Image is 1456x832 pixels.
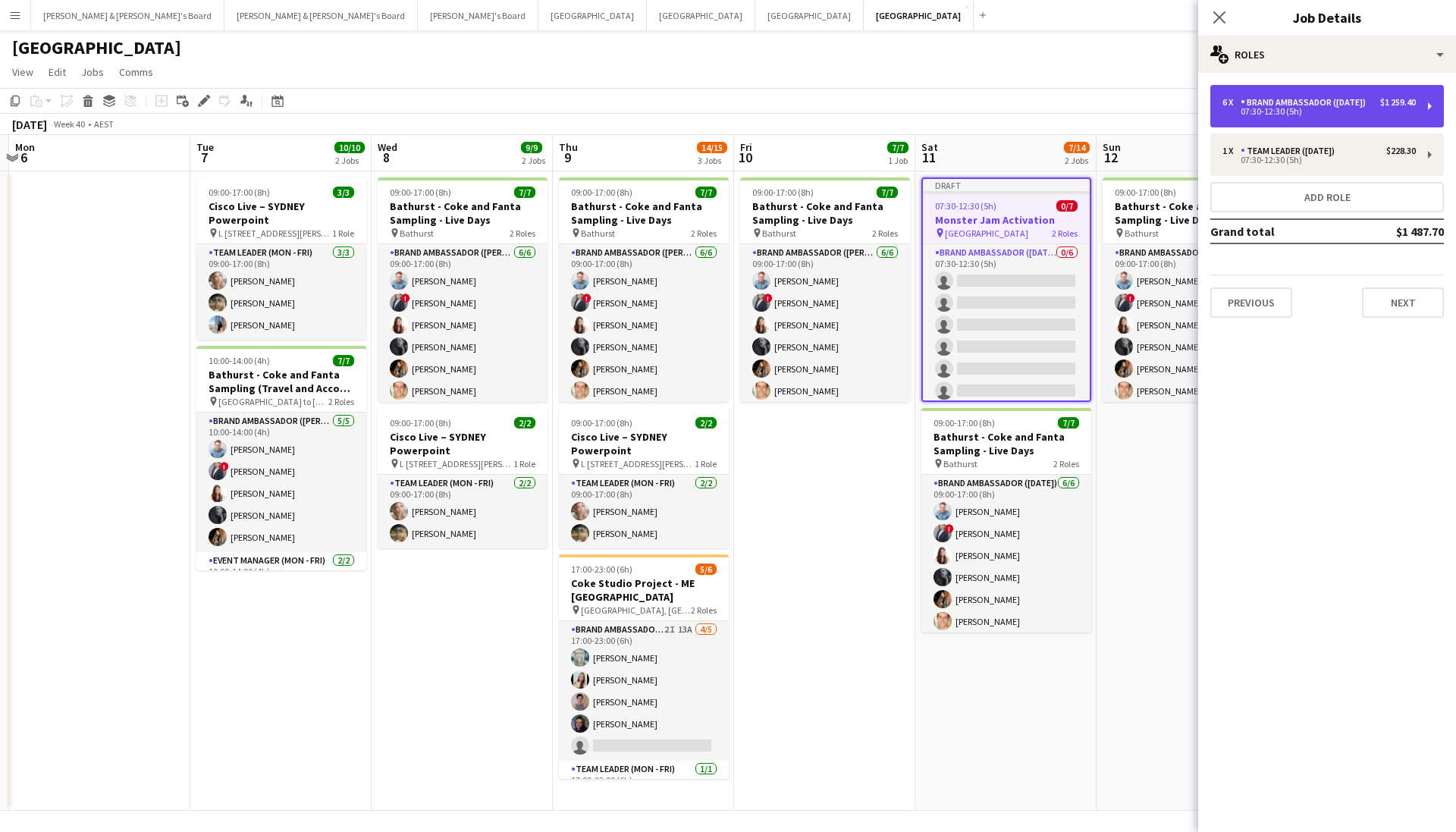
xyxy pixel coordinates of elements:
[378,430,548,457] h3: Cisco Live – SYDNEY Powerpoint
[571,564,632,575] span: 17:00-23:00 (6h)
[1222,146,1241,156] div: 1 x
[691,604,717,616] span: 2 Roles
[13,149,35,166] span: 6
[864,1,974,30] button: [GEOGRAPHIC_DATA]
[887,142,908,153] span: 7/7
[224,1,418,30] button: [PERSON_NAME] & [PERSON_NAME]'s Board
[400,458,513,469] span: L [STREET_ADDRESS][PERSON_NAME] (Veritas Offices)
[923,213,1090,227] h3: Monster Jam Activation
[401,294,410,303] span: !
[581,228,615,239] span: Bathurst
[218,396,328,407] span: [GEOGRAPHIC_DATA] to [GEOGRAPHIC_DATA]
[378,408,548,548] app-job-card: 09:00-17:00 (8h)2/2Cisco Live – SYDNEY Powerpoint L [STREET_ADDRESS][PERSON_NAME] (Veritas Office...
[888,155,908,166] div: 1 Job
[921,408,1091,633] div: 09:00-17:00 (8h)7/7Bathurst - Coke and Fanta Sampling - Live Days Bathurst2 RolesBrand Ambassador...
[196,199,366,227] h3: Cisco Live – SYDNEY Powerpoint
[1115,187,1176,198] span: 09:00-17:00 (8h)
[571,187,632,198] span: 09:00-17:00 (8h)
[695,564,717,575] span: 5/6
[755,1,864,30] button: [GEOGRAPHIC_DATA]
[1380,97,1416,108] div: $1 259.40
[6,62,39,82] a: View
[1100,149,1121,166] span: 12
[390,417,451,429] span: 09:00-17:00 (8h)
[12,36,181,59] h1: [GEOGRAPHIC_DATA]
[647,1,755,30] button: [GEOGRAPHIC_DATA]
[559,621,729,761] app-card-role: Brand Ambassador ([PERSON_NAME])2I13A4/517:00-23:00 (6h)[PERSON_NAME][PERSON_NAME][PERSON_NAME][P...
[1053,458,1079,469] span: 2 Roles
[582,294,591,303] span: !
[196,346,366,570] app-job-card: 10:00-14:00 (4h)7/7Bathurst - Coke and Fanta Sampling (Travel and Accom Provided) [GEOGRAPHIC_DAT...
[196,552,366,626] app-card-role: Event Manager (Mon - Fri)2/210:00-14:00 (4h)
[1210,287,1292,318] button: Previous
[390,187,451,198] span: 09:00-17:00 (8h)
[335,155,364,166] div: 2 Jobs
[209,187,270,198] span: 09:00-17:00 (8h)
[1222,108,1416,115] div: 07:30-12:30 (5h)
[740,199,910,227] h3: Bathurst - Coke and Fanta Sampling - Live Days
[1210,182,1444,212] button: Add role
[923,179,1090,191] div: Draft
[698,155,726,166] div: 3 Jobs
[559,430,729,457] h3: Cisco Live – SYDNEY Powerpoint
[1103,177,1272,402] app-job-card: 09:00-17:00 (8h)7/7Bathurst - Coke and Fanta Sampling - Live Days Bathurst2 RolesBrand Ambassador...
[196,368,366,395] h3: Bathurst - Coke and Fanta Sampling (Travel and Accom Provided)
[921,475,1091,636] app-card-role: Brand Ambassador ([DATE])6/609:00-17:00 (8h)[PERSON_NAME]![PERSON_NAME][PERSON_NAME][PERSON_NAME]...
[581,604,691,616] span: [GEOGRAPHIC_DATA], [GEOGRAPHIC_DATA]
[1222,156,1416,164] div: 07:30-12:30 (5h)
[695,458,717,469] span: 1 Role
[762,228,796,239] span: Bathurst
[740,244,910,406] app-card-role: Brand Ambassador ([PERSON_NAME])6/609:00-17:00 (8h)[PERSON_NAME]![PERSON_NAME][PERSON_NAME][PERSO...
[1198,36,1456,73] div: Roles
[934,417,995,429] span: 09:00-17:00 (8h)
[50,118,88,130] span: Week 40
[921,430,1091,457] h3: Bathurst - Coke and Fanta Sampling - Live Days
[559,244,729,406] app-card-role: Brand Ambassador ([PERSON_NAME])6/609:00-17:00 (8h)[PERSON_NAME]![PERSON_NAME][PERSON_NAME][PERSO...
[1362,287,1444,318] button: Next
[12,117,47,132] div: [DATE]
[49,65,66,79] span: Edit
[375,149,397,166] span: 8
[513,458,535,469] span: 1 Role
[75,62,110,82] a: Jobs
[559,408,729,548] div: 09:00-17:00 (8h)2/2Cisco Live – SYDNEY Powerpoint L [STREET_ADDRESS][PERSON_NAME] (Veritas Office...
[557,149,578,166] span: 9
[695,417,717,429] span: 2/2
[1126,294,1135,303] span: !
[1125,228,1159,239] span: Bathurst
[334,142,365,153] span: 10/10
[378,177,548,402] div: 09:00-17:00 (8h)7/7Bathurst - Coke and Fanta Sampling - Live Days Bathurst2 RolesBrand Ambassador...
[1103,140,1121,154] span: Sun
[1198,8,1456,27] h3: Job Details
[559,576,729,604] h3: Coke Studio Project - ME [GEOGRAPHIC_DATA]
[1058,417,1079,429] span: 7/7
[1052,228,1078,239] span: 2 Roles
[538,1,647,30] button: [GEOGRAPHIC_DATA]
[1056,200,1078,212] span: 0/7
[921,177,1091,402] app-job-card: Draft07:30-12:30 (5h)0/7Monster Jam Activation [GEOGRAPHIC_DATA]2 RolesBrand Ambassador ([DATE])0...
[119,65,153,79] span: Comms
[1210,219,1348,243] td: Grand total
[559,475,729,548] app-card-role: Team Leader (Mon - Fri)2/209:00-17:00 (8h)[PERSON_NAME][PERSON_NAME]
[1386,146,1416,156] div: $228.30
[333,187,354,198] span: 3/3
[559,177,729,402] app-job-card: 09:00-17:00 (8h)7/7Bathurst - Coke and Fanta Sampling - Live Days Bathurst2 RolesBrand Ambassador...
[1065,155,1089,166] div: 2 Jobs
[877,187,898,198] span: 7/7
[333,355,354,366] span: 7/7
[1064,142,1090,153] span: 7/14
[738,149,752,166] span: 10
[695,187,717,198] span: 7/7
[559,140,578,154] span: Thu
[196,177,366,340] app-job-card: 09:00-17:00 (8h)3/3Cisco Live – SYDNEY Powerpoint L [STREET_ADDRESS][PERSON_NAME] (Veritas Office...
[764,294,773,303] span: !
[332,228,354,239] span: 1 Role
[514,417,535,429] span: 2/2
[697,142,727,153] span: 14/15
